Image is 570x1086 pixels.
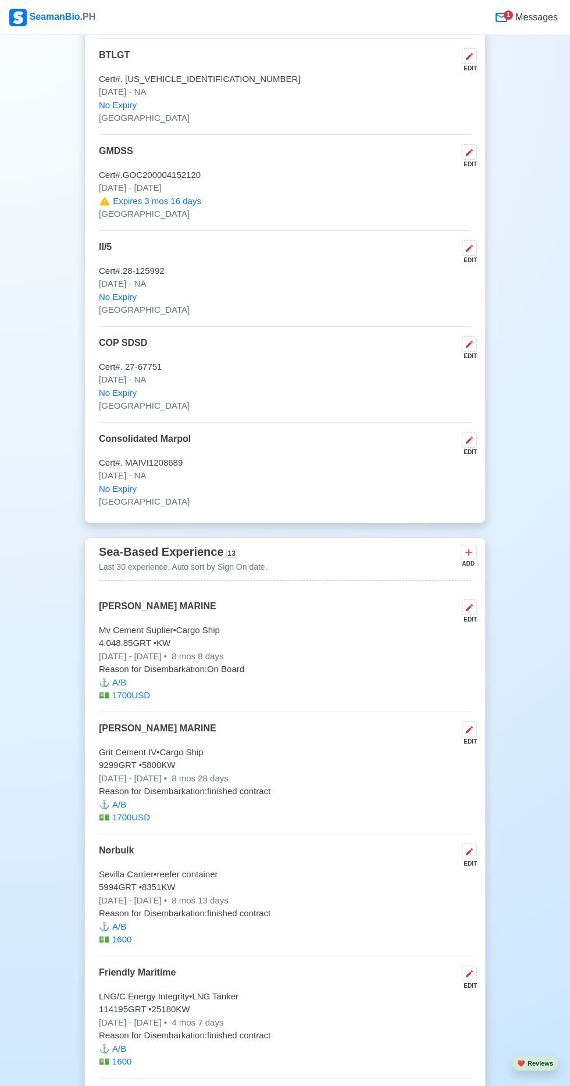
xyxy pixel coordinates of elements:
p: A/B [99,676,471,690]
span: • [164,1017,167,1027]
p: [PERSON_NAME] MARINE [99,599,216,624]
p: GMDSS [99,144,133,169]
div: EDIT [457,160,477,169]
span: heart [517,1060,525,1067]
span: 8 mos 13 days [169,895,229,905]
div: 1 [504,10,513,20]
p: 1700USD [99,689,471,702]
div: EDIT [457,352,477,360]
p: Last 30 experience. Auto sort by Sign On date. [99,561,268,573]
div: EDIT [457,64,477,73]
p: [DATE] - NA [99,469,471,483]
p: 4.048.85 GRT • KW [99,637,471,650]
span: anchor [99,1044,110,1053]
p: [DATE] - [DATE] [99,181,471,195]
span: • [164,895,167,905]
span: No Expiry [99,291,137,304]
p: Cert#.GOC200004152120 [99,169,471,182]
p: Cert#.28-125992 [99,265,471,278]
img: Logo [9,9,27,26]
p: LNG/C Energy Integrity • LNG Tanker [99,990,471,1003]
div: EDIT [457,981,477,990]
p: [GEOGRAPHIC_DATA] [99,399,471,413]
p: A/B [99,798,471,812]
p: [GEOGRAPHIC_DATA] [99,208,471,221]
span: money [99,812,110,822]
span: anchor [99,677,110,687]
p: Reason for Disembarkation: finished contract [99,1029,471,1042]
span: 8 mos 28 days [169,773,229,783]
p: Mv Cement Suplier • Cargo Ship [99,624,471,637]
p: [DATE] - [DATE] [99,772,471,785]
p: Reason for Disembarkation: finished contract [99,785,471,798]
p: [GEOGRAPHIC_DATA] [99,303,471,317]
div: ADD [461,559,475,568]
p: COP SDSD [99,336,147,360]
p: Friendly Maritime [99,966,176,990]
button: heartReviews [512,1056,558,1071]
div: EDIT [457,737,477,746]
p: [DATE] - NA [99,277,471,291]
div: EDIT [457,256,477,265]
p: Grit Cement IV • Cargo Ship [99,746,471,759]
div: EDIT [457,859,477,868]
p: Consolidated Marpol [99,432,191,456]
span: money [99,1056,110,1066]
span: 4 mos 7 days [169,1017,223,1027]
div: EDIT [457,448,477,456]
p: 114195 GRT • 25180 KW [99,1003,471,1016]
p: 1600 [99,1055,471,1069]
p: A/B [99,1042,471,1056]
p: [DATE] - NA [99,373,471,387]
p: Cert#. 27-67751 [99,360,471,374]
p: A/B [99,920,471,934]
p: Reason for Disembarkation: On Board [99,663,471,676]
p: [GEOGRAPHIC_DATA] [99,495,471,509]
span: .PH [80,12,96,22]
span: Expires 3 mos 16 days [113,195,201,208]
span: anchor [99,921,110,931]
p: [DATE] - [DATE] [99,650,471,663]
p: Sevilla Carrier • reefer container [99,868,471,881]
span: money [99,690,110,700]
p: 1700USD [99,811,471,824]
span: anchor [99,799,110,809]
span: Sea-Based Experience [99,545,224,558]
span: money [99,934,110,944]
span: • [164,651,167,661]
span: Messages [513,10,558,24]
span: No Expiry [99,483,137,496]
span: No Expiry [99,387,137,400]
p: [DATE] - [DATE] [99,894,471,908]
span: No Expiry [99,99,137,112]
span: 13 [226,549,237,558]
div: SeamanBio [9,9,95,26]
p: [GEOGRAPHIC_DATA] [99,112,471,125]
p: Cert#. MAIVI1208689 [99,456,471,470]
p: Norbulk [99,844,134,868]
span: • [164,773,167,783]
p: II/5 [99,240,112,265]
div: EDIT [457,615,477,624]
p: [PERSON_NAME] MARINE [99,721,216,746]
p: [DATE] - NA [99,85,471,99]
p: 9299 GRT • 5800 KW [99,759,471,772]
p: 5994 GRT • 8351 KW [99,881,471,894]
p: BTLGT [99,48,130,73]
p: 1600 [99,933,471,946]
span: 8 mos 8 days [169,651,223,661]
p: Reason for Disembarkation: finished contract [99,907,471,920]
p: [DATE] - [DATE] [99,1016,471,1030]
p: Cert#. [US_VEHICLE_IDENTIFICATION_NUMBER] [99,73,471,86]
